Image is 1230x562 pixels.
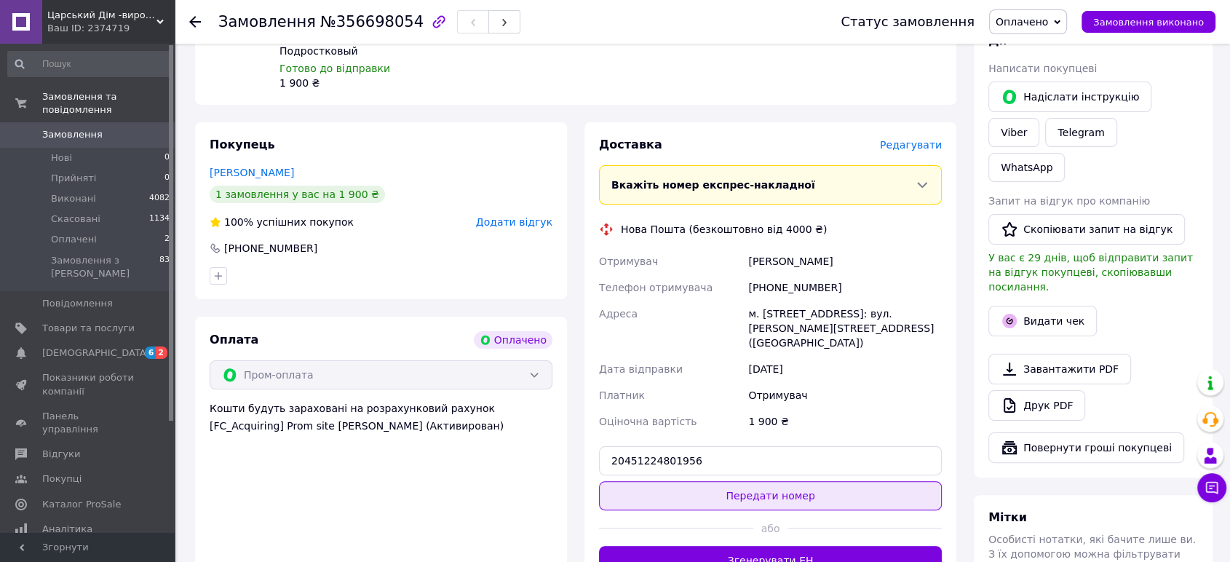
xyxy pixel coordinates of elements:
[42,297,113,310] span: Повідомлення
[599,481,942,510] button: Передати номер
[164,233,170,246] span: 2
[210,215,354,229] div: успішних покупок
[42,322,135,335] span: Товари та послуги
[988,118,1039,147] a: Viber
[210,419,552,433] div: [FC_Acquiring] Prom site [PERSON_NAME] (Активирован)
[988,195,1150,207] span: Запит на відгук про компанію
[149,213,170,226] span: 1134
[159,254,170,280] span: 83
[1082,11,1215,33] button: Замовлення виконано
[880,139,942,151] span: Редагувати
[42,448,80,461] span: Відгуки
[51,192,96,205] span: Виконані
[7,51,171,77] input: Пошук
[988,510,1027,524] span: Мітки
[476,216,552,228] span: Додати відгук
[1093,17,1204,28] span: Замовлення виконано
[164,151,170,165] span: 0
[1045,118,1116,147] a: Telegram
[753,521,787,536] span: або
[599,446,942,475] input: Номер експрес-накладної
[988,252,1193,293] span: У вас є 29 днів, щоб відправити запит на відгук покупцеві, скопіювавши посилання.
[745,356,945,382] div: [DATE]
[42,347,150,360] span: [DEMOGRAPHIC_DATA]
[145,347,156,359] span: 6
[988,306,1097,336] button: Видати чек
[42,498,121,511] span: Каталог ProSale
[51,254,159,280] span: Замовлення з [PERSON_NAME]
[42,371,135,397] span: Показники роботи компанії
[745,301,945,356] div: м. [STREET_ADDRESS]: вул. [PERSON_NAME][STREET_ADDRESS] ([GEOGRAPHIC_DATA])
[599,138,662,151] span: Доставка
[218,13,316,31] span: Замовлення
[599,308,638,320] span: Адреса
[189,15,201,29] div: Повернутися назад
[988,82,1151,112] button: Надіслати інструкцію
[745,274,945,301] div: [PHONE_NUMBER]
[617,222,830,237] div: Нова Пошта (безкоштовно від 4000 ₴)
[988,354,1131,384] a: Завантажити PDF
[149,192,170,205] span: 4082
[841,15,975,29] div: Статус замовлення
[51,151,72,165] span: Нові
[47,9,156,22] span: Царський Дім -виробник постільної білизни із натуральних тканин
[210,333,258,347] span: Оплата
[599,282,713,293] span: Телефон отримувача
[210,401,552,433] div: Кошти будуть зараховані на розрахунковий рахунок
[279,76,493,90] div: 1 900 ₴
[51,233,97,246] span: Оплачені
[51,213,100,226] span: Скасовані
[210,167,294,178] a: [PERSON_NAME]
[745,382,945,408] div: Отримувач
[42,523,92,536] span: Аналітика
[210,186,385,203] div: 1 замовлення у вас на 1 900 ₴
[996,16,1048,28] span: Оплачено
[599,256,658,267] span: Отримувач
[156,347,167,359] span: 2
[279,63,390,74] span: Готово до відправки
[988,390,1085,421] a: Друк PDF
[164,172,170,185] span: 0
[474,331,552,349] div: Оплачено
[988,432,1184,463] button: Повернути гроші покупцеві
[47,22,175,35] div: Ваш ID: 2374719
[1197,473,1226,502] button: Чат з покупцем
[745,408,945,435] div: 1 900 ₴
[223,241,319,256] div: [PHONE_NUMBER]
[988,214,1185,245] button: Скопіювати запит на відгук
[745,248,945,274] div: [PERSON_NAME]
[42,472,82,486] span: Покупці
[224,216,253,228] span: 100%
[42,128,103,141] span: Замовлення
[599,389,645,401] span: Платник
[988,153,1065,182] a: WhatsApp
[42,410,135,436] span: Панель управління
[210,138,275,151] span: Покупець
[599,363,683,375] span: Дата відправки
[599,416,697,427] span: Оціночна вартість
[42,90,175,116] span: Замовлення та повідомлення
[988,63,1097,74] span: Написати покупцеві
[279,44,493,58] div: Подростковый
[611,179,815,191] span: Вкажіть номер експрес-накладної
[51,172,96,185] span: Прийняті
[320,13,424,31] span: №356698054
